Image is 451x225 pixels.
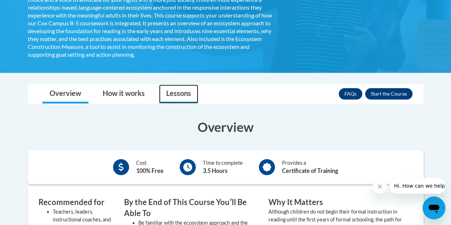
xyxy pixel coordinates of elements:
a: FAQs [339,88,362,99]
h3: By the End of This Course Youʹll Be Able To [124,197,258,219]
button: Enroll [365,88,412,99]
iframe: Button to launch messaging window [422,196,445,219]
a: Lessons [159,85,198,103]
div: Time to complete [203,159,243,175]
h3: Recommended for [39,197,113,208]
iframe: Close message [373,179,387,194]
h3: Overview [28,118,424,136]
b: 3.5 Hours [203,167,227,174]
span: Hi. How can we help? [4,5,58,11]
iframe: Message from company [390,178,445,194]
a: Overview [42,85,88,103]
h3: Why It Matters [268,197,402,208]
div: Cost [136,159,164,175]
div: Provides a [282,159,338,175]
b: Certificate of Training [282,167,338,174]
b: 100% Free [136,167,164,174]
a: How it works [96,85,152,103]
